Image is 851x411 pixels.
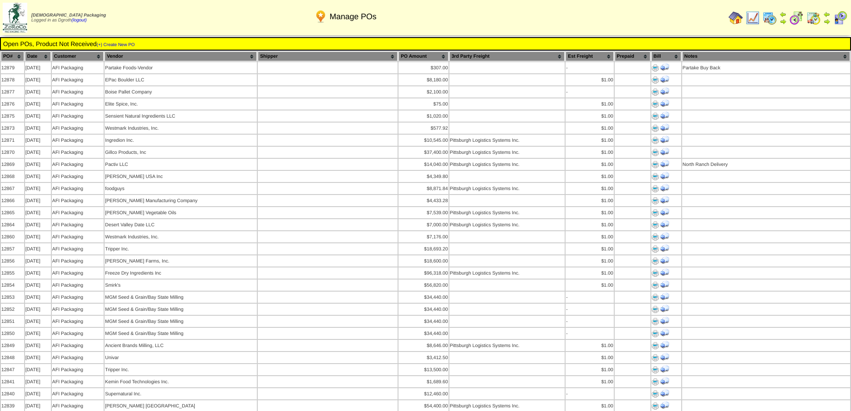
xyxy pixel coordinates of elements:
td: [DATE] [25,280,51,291]
div: $8,871.84 [399,186,448,191]
td: Pittsburgh Logistics Systems Inc. [449,183,565,194]
td: 12865 [1,207,24,218]
td: [DATE] [25,231,51,242]
td: [DATE] [25,207,51,218]
td: 12873 [1,123,24,134]
img: Print Receiving Document [660,232,669,241]
td: [PERSON_NAME] Vegetable Oils [105,207,257,218]
img: Print Receiving Document [660,292,669,301]
div: $1.00 [566,77,613,83]
div: $1.00 [566,403,613,409]
img: Print [652,76,659,84]
img: Print [652,282,659,289]
img: Print Receiving Document [660,99,669,108]
div: $1.00 [566,258,613,264]
td: Pactiv LLC [105,159,257,170]
td: Sensient Natural Ingredients LLC [105,110,257,122]
td: - [566,86,613,97]
img: Print [652,306,659,313]
td: Open POs, Product Not Received [3,40,848,48]
td: Tripper Inc. [105,364,257,375]
div: $34,440.00 [399,307,448,312]
td: AFI Packaging [52,110,104,122]
img: Print [652,270,659,277]
img: po.png [314,9,328,24]
img: Print [652,318,659,325]
td: Gillco Products, Inc [105,147,257,158]
td: 12868 [1,171,24,182]
td: [DATE] [25,376,51,387]
img: Print [652,342,659,349]
td: AFI Packaging [52,255,104,267]
td: 12878 [1,74,24,85]
td: - [566,292,613,303]
td: AFI Packaging [52,123,104,134]
img: Print Receiving Document [660,389,669,398]
div: $1,689.60 [399,379,448,385]
th: Notes [682,51,850,61]
div: $1.00 [566,246,613,252]
td: [DATE] [25,135,51,146]
td: AFI Packaging [52,388,104,399]
a: (logout) [71,18,87,23]
td: Pittsburgh Logistics Systems Inc. [449,219,565,230]
td: [DATE] [25,328,51,339]
div: $14,040.00 [399,162,448,167]
div: $1,020.00 [399,114,448,119]
td: foodguys [105,183,257,194]
td: 12879 [1,62,24,73]
img: Print Receiving Document [660,328,669,337]
img: Print Receiving Document [660,171,669,180]
div: $4,349.80 [399,174,448,179]
img: line_graph.gif [746,11,760,25]
div: $1.00 [566,174,613,179]
img: Print Receiving Document [660,147,669,156]
img: calendarblend.gif [789,11,804,25]
div: $8,180.00 [399,77,448,83]
th: Bill [651,51,681,61]
td: - [566,388,613,399]
img: calendarcustomer.gif [833,11,847,25]
img: calendarinout.gif [806,11,821,25]
img: Print [652,258,659,265]
img: Print Receiving Document [660,268,669,277]
img: Print Receiving Document [660,364,669,373]
td: [PERSON_NAME] USA Inc [105,171,257,182]
th: Date [25,51,51,61]
div: $577.92 [399,126,448,131]
td: [DATE] [25,364,51,375]
div: $1.00 [566,198,613,203]
td: [DATE] [25,195,51,206]
td: 12854 [1,280,24,291]
td: [DATE] [25,316,51,327]
td: 12850 [1,328,24,339]
td: Pittsburgh Logistics Systems Inc. [449,147,565,158]
img: Print [652,161,659,168]
td: 12875 [1,110,24,122]
td: Pittsburgh Logistics Systems Inc. [449,159,565,170]
a: (+) Create New PO [96,42,134,47]
td: AFI Packaging [52,183,104,194]
div: $34,440.00 [399,295,448,300]
td: - [566,304,613,315]
div: $1.00 [566,126,613,131]
td: [DATE] [25,292,51,303]
img: Print Receiving Document [660,195,669,204]
div: $54,400.00 [399,403,448,409]
img: Print Receiving Document [660,135,669,144]
td: AFI Packaging [52,340,104,351]
td: Pittsburgh Logistics Systems Inc. [449,135,565,146]
img: Print Receiving Document [660,159,669,168]
td: [PERSON_NAME] Farms, Inc. [105,255,257,267]
div: $1.00 [566,379,613,385]
td: Boise Pallet Company [105,86,257,97]
td: AFI Packaging [52,171,104,182]
td: Pittsburgh Logistics Systems Inc. [449,267,565,279]
img: Print Receiving Document [660,401,669,410]
img: Print [652,330,659,337]
td: [DATE] [25,147,51,158]
td: [DATE] [25,110,51,122]
img: Print Receiving Document [660,111,669,120]
td: 12852 [1,304,24,315]
img: Print [652,209,659,216]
